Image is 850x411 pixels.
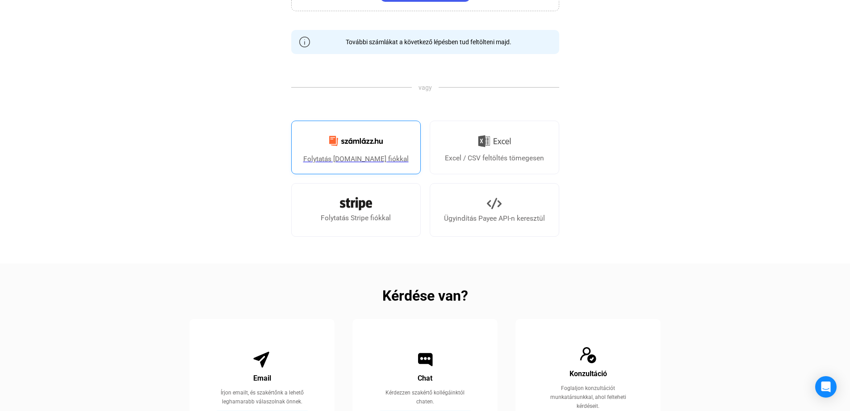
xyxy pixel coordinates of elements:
[377,388,473,406] div: Kérdezzen szakértő kollégáinktól chaten.
[291,121,421,174] a: Folytatás [DOMAIN_NAME] fiókkal
[291,183,421,237] a: Folytatás Stripe fiókkal
[339,38,511,46] div: További számlákat a következő lépésben tud feltölteni majd.
[253,373,271,384] div: Email
[340,197,372,210] img: Stripe
[214,388,310,406] div: Írjon emailt, és szakértőnk a lehető leghamarabb válaszolnak önnek.
[445,153,544,164] div: Excel / CSV feltöltés tömegesen
[321,213,391,223] div: Folytatás Stripe fiókkal
[324,130,388,151] img: Számlázz.hu
[430,121,559,174] a: Excel / CSV feltöltés tömegesen
[815,376,837,398] div: Open Intercom Messenger
[412,83,439,92] span: vagy
[487,196,502,211] img: API
[430,183,559,237] a: Ügyindítás Payee API-n keresztül
[253,351,271,369] img: Email
[382,290,468,301] h2: Kérdése van?
[569,369,607,379] div: Konzultáció
[579,346,597,364] img: Consultation
[444,213,545,224] div: Ügyindítás Payee API-n keresztül
[478,132,511,151] img: Excel
[303,154,409,164] div: Folytatás [DOMAIN_NAME] fiókkal
[299,37,310,47] img: info-grey-outline
[416,351,434,369] img: Chat
[418,373,432,384] div: Chat
[540,384,636,411] div: Foglaljon konzultációt munkatársunkkal, ahol felteheti kérdéseit.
